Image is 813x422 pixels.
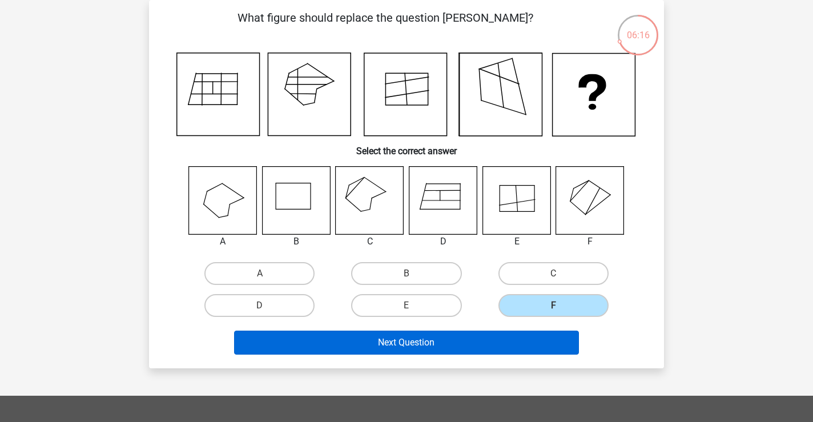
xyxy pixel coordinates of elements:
h6: Select the correct answer [167,136,646,156]
div: A [180,235,266,248]
div: C [327,235,413,248]
label: C [498,262,609,285]
div: 06:16 [617,14,659,42]
label: F [498,294,609,317]
label: B [351,262,461,285]
button: Next Question [234,331,579,355]
p: What figure should replace the question [PERSON_NAME]? [167,9,603,43]
label: A [204,262,315,285]
label: E [351,294,461,317]
div: F [547,235,633,248]
label: D [204,294,315,317]
div: E [474,235,560,248]
div: D [400,235,486,248]
div: B [253,235,340,248]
